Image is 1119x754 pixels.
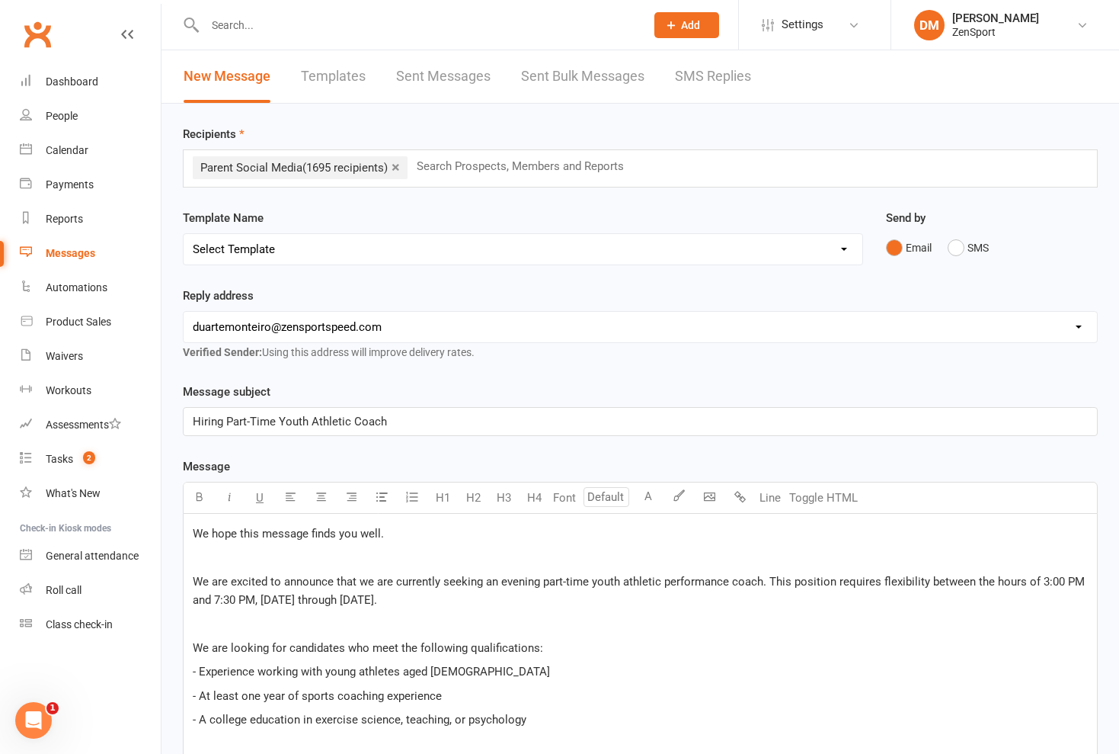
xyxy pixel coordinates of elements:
[633,483,663,513] button: A
[396,50,491,103] a: Sent Messages
[46,419,121,431] div: Assessments
[20,608,161,642] a: Class kiosk mode
[193,713,526,727] span: - A college education in exercise science, teaching, or psychology
[521,50,644,103] a: Sent Bulk Messages
[46,584,82,596] div: Roll call
[46,178,94,191] div: Payments
[183,125,245,143] label: Recipients
[755,483,785,513] button: Line
[184,50,270,103] a: New Message
[193,527,384,541] span: We hope this message finds you well.
[519,483,549,513] button: H4
[183,346,262,358] strong: Verified Sender:
[886,209,926,227] label: Send by
[654,12,719,38] button: Add
[675,50,751,103] a: SMS Replies
[46,213,83,225] div: Reports
[200,161,388,175] span: Parent Social Media
[193,641,543,655] span: We are looking for candidates who meet the following qualifications:
[458,483,488,513] button: H2
[15,702,52,739] iframe: Intercom live chat
[46,350,83,362] div: Waivers
[183,287,254,305] label: Reply address
[488,483,519,513] button: H3
[46,550,139,562] div: General attendance
[245,483,275,513] button: U
[782,8,823,42] span: Settings
[183,209,264,227] label: Template Name
[46,144,88,156] div: Calendar
[193,689,442,703] span: - At least one year of sports coaching experience
[183,346,475,358] span: Using this address will improve delivery rates.
[914,10,945,40] div: DM
[20,168,161,202] a: Payments
[83,451,95,464] span: 2
[20,339,161,374] a: Waivers
[20,133,161,168] a: Calendar
[18,15,56,53] a: Clubworx
[415,156,639,176] input: Search Prospects, Members and Reports
[20,539,161,573] a: General attendance kiosk mode
[46,281,107,294] div: Automations
[886,233,932,262] button: Email
[46,618,113,630] div: Class check-in
[200,14,635,36] input: Search...
[20,476,161,511] a: What's New
[193,575,1088,607] span: We are excited to announce that we are currently seeking an evening part-time youth athletic perf...
[681,19,700,31] span: Add
[193,415,387,428] span: Hiring Part-Time Youth Athletic Coach
[952,11,1039,25] div: [PERSON_NAME]
[46,316,111,328] div: Product Sales
[952,25,1039,39] div: ZenSport
[302,161,388,175] span: (1695 recipients)
[301,50,366,103] a: Templates
[183,457,230,476] label: Message
[46,75,98,88] div: Dashboard
[583,487,629,507] input: Default
[392,155,400,179] a: ×
[948,233,989,262] button: SMS
[20,374,161,408] a: Workouts
[20,573,161,608] a: Roll call
[20,271,161,305] a: Automations
[20,236,161,271] a: Messages
[20,99,161,133] a: People
[46,453,73,465] div: Tasks
[20,202,161,236] a: Reports
[427,483,458,513] button: H1
[46,702,59,714] span: 1
[46,110,78,122] div: People
[46,487,101,499] div: What's New
[549,483,580,513] button: Font
[46,247,95,259] div: Messages
[20,305,161,339] a: Product Sales
[183,383,270,401] label: Message subject
[256,491,264,505] span: U
[20,442,161,476] a: Tasks 2
[785,483,862,513] button: Toggle HTML
[46,384,91,396] div: Workouts
[193,665,550,679] span: - Experience working with young athletes aged [DEMOGRAPHIC_DATA]
[20,65,161,99] a: Dashboard
[20,408,161,442] a: Assessments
